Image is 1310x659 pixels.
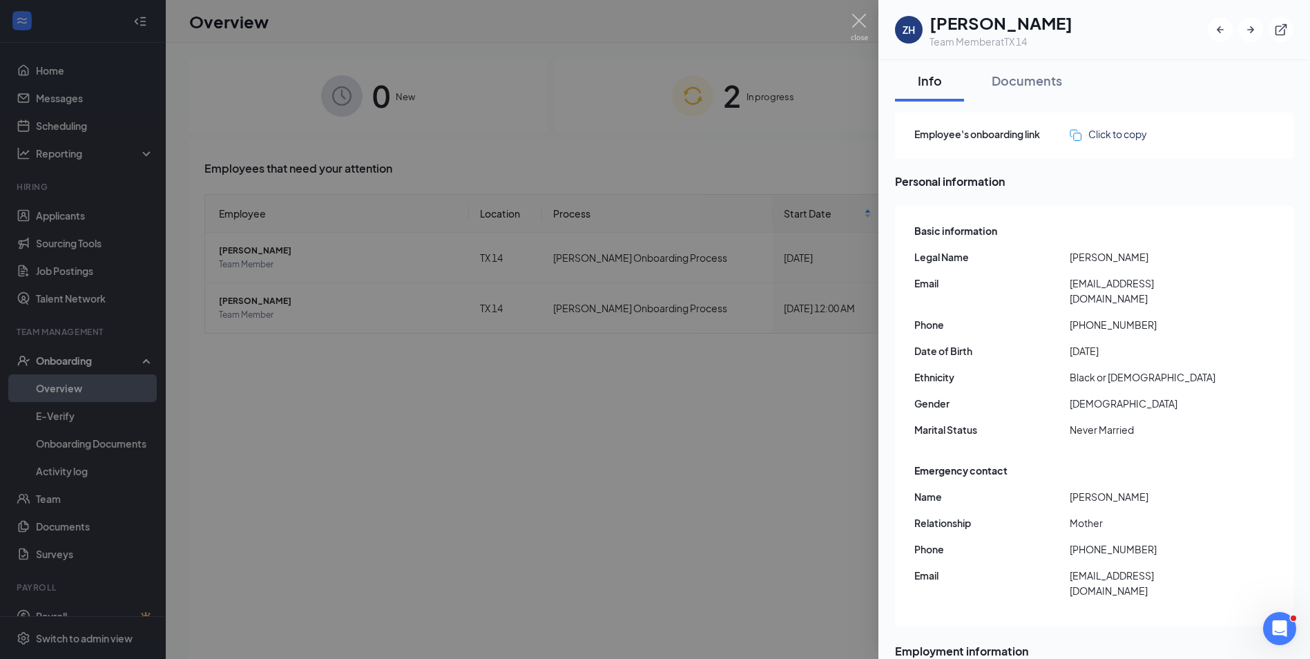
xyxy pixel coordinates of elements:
button: Click to copy [1070,126,1147,142]
div: Info [909,72,950,89]
span: Name [914,489,1070,504]
span: [PHONE_NUMBER] [1070,317,1225,332]
span: [DATE] [1070,343,1225,359]
img: click-to-copy.71757273a98fde459dfc.svg [1070,129,1081,141]
span: Email [914,568,1070,583]
span: Date of Birth [914,343,1070,359]
svg: ArrowRight [1244,23,1258,37]
span: Emergency contact [914,463,1008,478]
div: ZH [903,23,915,37]
button: ArrowLeftNew [1208,17,1233,42]
div: Documents [992,72,1062,89]
span: Ethnicity [914,370,1070,385]
span: [EMAIL_ADDRESS][DOMAIN_NAME] [1070,568,1225,598]
span: Marital Status [914,422,1070,437]
span: [PERSON_NAME] [1070,489,1225,504]
div: Team Member at TX 14 [929,35,1072,48]
span: Employee's onboarding link [914,126,1070,142]
span: [EMAIL_ADDRESS][DOMAIN_NAME] [1070,276,1225,306]
span: [DEMOGRAPHIC_DATA] [1070,396,1225,411]
span: [PERSON_NAME] [1070,249,1225,265]
span: Relationship [914,515,1070,531]
svg: ExternalLink [1274,23,1288,37]
span: Phone [914,317,1070,332]
span: Personal information [895,173,1293,190]
span: Black or [DEMOGRAPHIC_DATA] [1070,370,1225,385]
span: Phone [914,542,1070,557]
span: Never Married [1070,422,1225,437]
h1: [PERSON_NAME] [929,11,1072,35]
span: Mother [1070,515,1225,531]
span: [PHONE_NUMBER] [1070,542,1225,557]
span: Gender [914,396,1070,411]
span: Email [914,276,1070,291]
svg: ArrowLeftNew [1213,23,1227,37]
span: Basic information [914,223,997,238]
button: ExternalLink [1269,17,1293,42]
button: ArrowRight [1238,17,1263,42]
iframe: Intercom live chat [1263,612,1296,645]
span: Legal Name [914,249,1070,265]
